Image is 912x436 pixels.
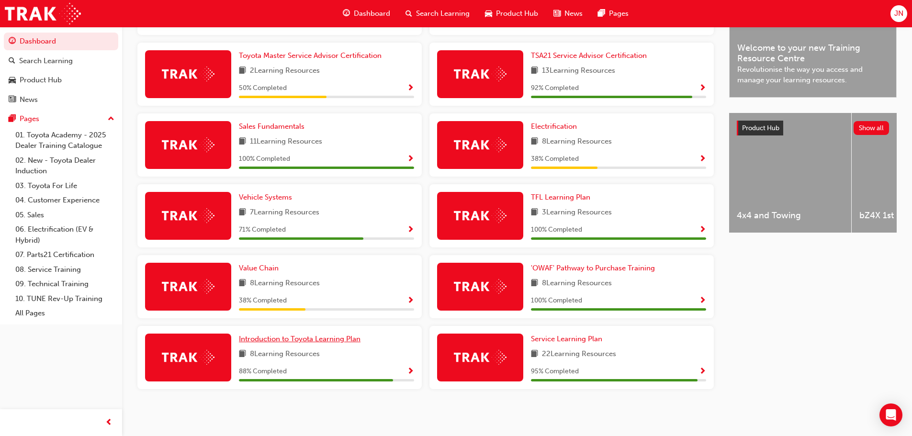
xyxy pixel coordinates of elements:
div: Product Hub [20,75,62,86]
span: news-icon [553,8,561,20]
button: JN [890,5,907,22]
span: 8 Learning Resources [250,278,320,290]
span: up-icon [108,113,114,125]
span: search-icon [9,57,15,66]
span: Show Progress [699,297,706,305]
img: Trak [454,67,507,81]
span: Show Progress [699,226,706,235]
span: Show Progress [407,155,414,164]
img: Trak [162,350,214,365]
span: prev-icon [105,417,113,429]
button: Show Progress [699,366,706,378]
span: Service Learning Plan [531,335,602,343]
a: Product HubShow all [737,121,889,136]
span: book-icon [531,348,538,360]
span: TSA21 Service Advisor Certification [531,51,647,60]
div: Search Learning [19,56,73,67]
span: Sales Fundamentals [239,122,304,131]
img: Trak [162,67,214,81]
span: book-icon [239,207,246,219]
span: Show Progress [407,368,414,376]
span: 7 Learning Resources [250,207,319,219]
img: Trak [454,137,507,152]
span: 92 % Completed [531,83,579,94]
a: Introduction to Toyota Learning Plan [239,334,364,345]
span: 100 % Completed [531,295,582,306]
span: book-icon [239,65,246,77]
span: 13 Learning Resources [542,65,615,77]
span: Toyota Master Service Advisor Certification [239,51,382,60]
span: 8 Learning Resources [250,348,320,360]
span: TFL Learning Plan [531,193,590,201]
span: guage-icon [343,8,350,20]
span: 100 % Completed [239,154,290,165]
span: guage-icon [9,37,16,46]
span: Show Progress [407,226,414,235]
a: 04. Customer Experience [11,193,118,208]
span: Electrification [531,122,577,131]
span: book-icon [239,278,246,290]
button: Show Progress [407,82,414,94]
a: car-iconProduct Hub [477,4,546,23]
span: Dashboard [354,8,390,19]
span: 38 % Completed [239,295,287,306]
a: TFL Learning Plan [531,192,594,203]
img: Trak [162,279,214,294]
span: pages-icon [9,115,16,123]
a: 'OWAF' Pathway to Purchase Training [531,263,659,274]
span: 88 % Completed [239,366,287,377]
span: Show Progress [407,84,414,93]
span: Show Progress [407,297,414,305]
span: Product Hub [496,8,538,19]
a: guage-iconDashboard [335,4,398,23]
button: Show Progress [699,153,706,165]
span: Vehicle Systems [239,193,292,201]
span: 8 Learning Resources [542,278,612,290]
a: Value Chain [239,263,282,274]
a: news-iconNews [546,4,590,23]
span: pages-icon [598,8,605,20]
a: 08. Service Training [11,262,118,277]
a: Search Learning [4,52,118,70]
button: Pages [4,110,118,128]
button: Show Progress [699,224,706,236]
a: Electrification [531,121,581,132]
span: JN [894,8,903,19]
a: pages-iconPages [590,4,636,23]
img: Trak [162,137,214,152]
span: 100 % Completed [531,224,582,235]
span: book-icon [531,207,538,219]
button: Show Progress [407,366,414,378]
span: Revolutionise the way you access and manage your learning resources. [737,64,889,86]
div: News [20,94,38,105]
a: Product Hub [4,71,118,89]
span: Show Progress [699,155,706,164]
a: Trak [5,3,81,24]
span: 3 Learning Resources [542,207,612,219]
img: Trak [454,279,507,294]
span: Pages [609,8,629,19]
span: 71 % Completed [239,224,286,235]
span: Show Progress [699,368,706,376]
button: Show all [854,121,889,135]
a: 01. Toyota Academy - 2025 Dealer Training Catalogue [11,128,118,153]
span: car-icon [9,76,16,85]
span: 38 % Completed [531,154,579,165]
span: book-icon [531,136,538,148]
span: Value Chain [239,264,279,272]
a: 4x4 and Towing [729,113,851,233]
span: 4x4 and Towing [737,210,844,221]
span: book-icon [239,136,246,148]
img: Trak [454,208,507,223]
span: Welcome to your new Training Resource Centre [737,43,889,64]
a: Dashboard [4,33,118,50]
img: Trak [454,350,507,365]
span: 2 Learning Resources [250,65,320,77]
span: book-icon [531,65,538,77]
span: book-icon [531,278,538,290]
span: search-icon [405,8,412,20]
span: 8 Learning Resources [542,136,612,148]
img: Trak [162,208,214,223]
a: Toyota Master Service Advisor Certification [239,50,385,61]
